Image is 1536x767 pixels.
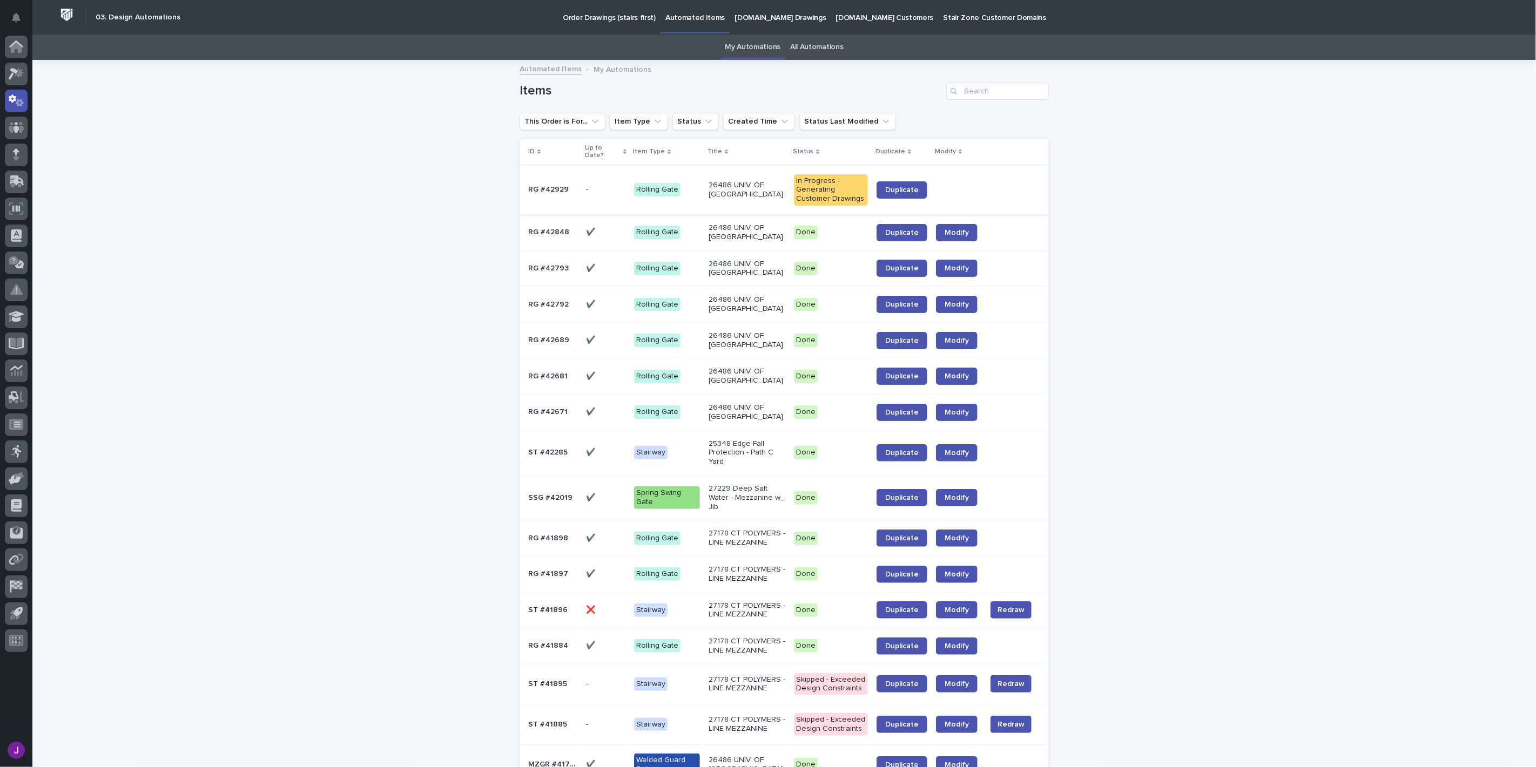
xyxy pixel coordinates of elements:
[794,713,868,736] div: Skipped - Exceeded Design Constraints
[528,298,571,309] p: RG #42792
[672,113,719,130] button: Status
[528,405,570,417] p: RG #42671
[877,444,927,461] a: Duplicate
[991,601,1032,619] button: Redraw
[877,489,927,506] a: Duplicate
[877,404,927,421] a: Duplicate
[935,146,956,158] p: Modify
[945,534,969,542] span: Modify
[945,571,969,578] span: Modify
[945,229,969,236] span: Modify
[991,675,1032,693] button: Redraw
[794,334,818,347] div: Done
[634,567,681,581] div: Rolling Gate
[936,260,978,277] a: Modify
[520,83,942,99] h1: Items
[945,264,969,272] span: Modify
[586,718,590,729] p: -
[936,716,978,733] a: Modify
[520,250,1049,287] tr: RG #42793RG #42793 ✔️✔️ Rolling Gate26486 UNIV. OF [GEOGRAPHIC_DATA]DoneDuplicateModify
[946,83,1049,100] div: Search
[528,532,570,543] p: RG #41898
[794,567,818,581] div: Done
[885,606,919,614] span: Duplicate
[794,298,818,311] div: Done
[634,298,681,311] div: Rolling Gate
[877,716,927,733] a: Duplicate
[586,603,597,615] p: ❌
[885,264,919,272] span: Duplicate
[709,484,785,511] p: 27229 Deep Salt Water - Mezzanine w_ Jib
[528,446,570,457] p: ST #42285
[520,62,582,74] a: Automated Items
[793,146,813,158] p: Status
[885,680,919,688] span: Duplicate
[528,677,569,689] p: ST #41895
[877,566,927,583] a: Duplicate
[709,565,785,583] p: 27178 CT POLYMERS - LINE MEZZANINE
[709,637,785,655] p: 27178 CT POLYMERS - LINE MEZZANINE
[936,566,978,583] a: Modify
[936,404,978,421] a: Modify
[709,529,785,547] p: 27178 CT POLYMERS - LINE MEZZANINE
[96,13,180,22] h2: 03. Design Automations
[723,113,795,130] button: Created Time
[520,358,1049,395] tr: RG #42681RG #42681 ✔️✔️ Rolling Gate26486 UNIV. OF [GEOGRAPHIC_DATA]DoneDuplicateModify
[877,675,927,693] a: Duplicate
[709,260,785,278] p: 26486 UNIV. OF [GEOGRAPHIC_DATA]
[877,601,927,619] a: Duplicate
[877,530,927,547] a: Duplicate
[634,334,681,347] div: Rolling Gate
[945,372,969,380] span: Modify
[634,183,681,196] div: Rolling Gate
[520,394,1049,430] tr: RG #42671RG #42671 ✔️✔️ Rolling Gate26486 UNIV. OF [GEOGRAPHIC_DATA]DoneDuplicateModify
[877,296,927,313] a: Duplicate
[520,430,1049,475] tr: ST #42285ST #42285 ✔️✔️ Stairway25348 Edge Fall Protection - Path C YardDoneDuplicateModify
[709,715,785,734] p: 27178 CT POLYMERS - LINE MEZZANINE
[586,532,597,543] p: ✔️
[586,262,597,273] p: ✔️
[528,262,571,273] p: RG #42793
[885,301,919,308] span: Duplicate
[936,530,978,547] a: Modify
[586,567,597,579] p: ✔️
[945,337,969,344] span: Modify
[520,287,1049,323] tr: RG #42792RG #42792 ✔️✔️ Rolling Gate26486 UNIV. OF [GEOGRAPHIC_DATA]DoneDuplicateModify
[877,332,927,349] a: Duplicate
[794,673,868,696] div: Skipped - Exceeded Design Constraints
[885,494,919,501] span: Duplicate
[520,475,1049,520] tr: SSG #42019SSG #42019 ✔️✔️ Spring Swing Gate27229 Deep Salt Water - Mezzanine w_ JibDoneDuplicateM...
[520,556,1049,592] tr: RG #41897RG #41897 ✔️✔️ Rolling Gate27178 CT POLYMERS - LINE MEZZANINEDoneDuplicateModify
[945,680,969,688] span: Modify
[790,35,843,60] a: All Automations
[945,409,969,416] span: Modify
[520,520,1049,556] tr: RG #41898RG #41898 ✔️✔️ Rolling Gate27178 CT POLYMERS - LINE MEZZANINEDoneDuplicateModify
[709,601,785,620] p: 27178 CT POLYMERS - LINE MEZZANINE
[634,486,700,509] div: Spring Swing Gate
[799,113,896,130] button: Status Last Modified
[991,716,1032,733] button: Redraw
[586,491,597,503] p: ✔️
[585,142,621,162] p: Up to Date?
[794,226,818,239] div: Done
[57,5,77,25] img: Workspace Logo
[528,370,570,381] p: RG #42681
[586,334,597,345] p: ✔️
[794,370,818,383] div: Done
[634,262,681,275] div: Rolling Gate
[14,13,28,30] div: Notifications
[877,637,927,655] a: Duplicate
[5,739,28,762] button: users-avatar
[586,405,597,417] p: ✔️
[586,446,597,457] p: ✔️
[794,405,818,419] div: Done
[945,449,969,457] span: Modify
[794,532,818,545] div: Done
[634,370,681,383] div: Rolling Gate
[936,637,978,655] a: Modify
[709,295,785,314] p: 26486 UNIV. OF [GEOGRAPHIC_DATA]
[520,592,1049,628] tr: ST #41896ST #41896 ❌❌ Stairway27178 CT POLYMERS - LINE MEZZANINEDoneDuplicateModifyRedraw
[708,146,722,158] p: Title
[945,642,969,650] span: Modify
[586,298,597,309] p: ✔️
